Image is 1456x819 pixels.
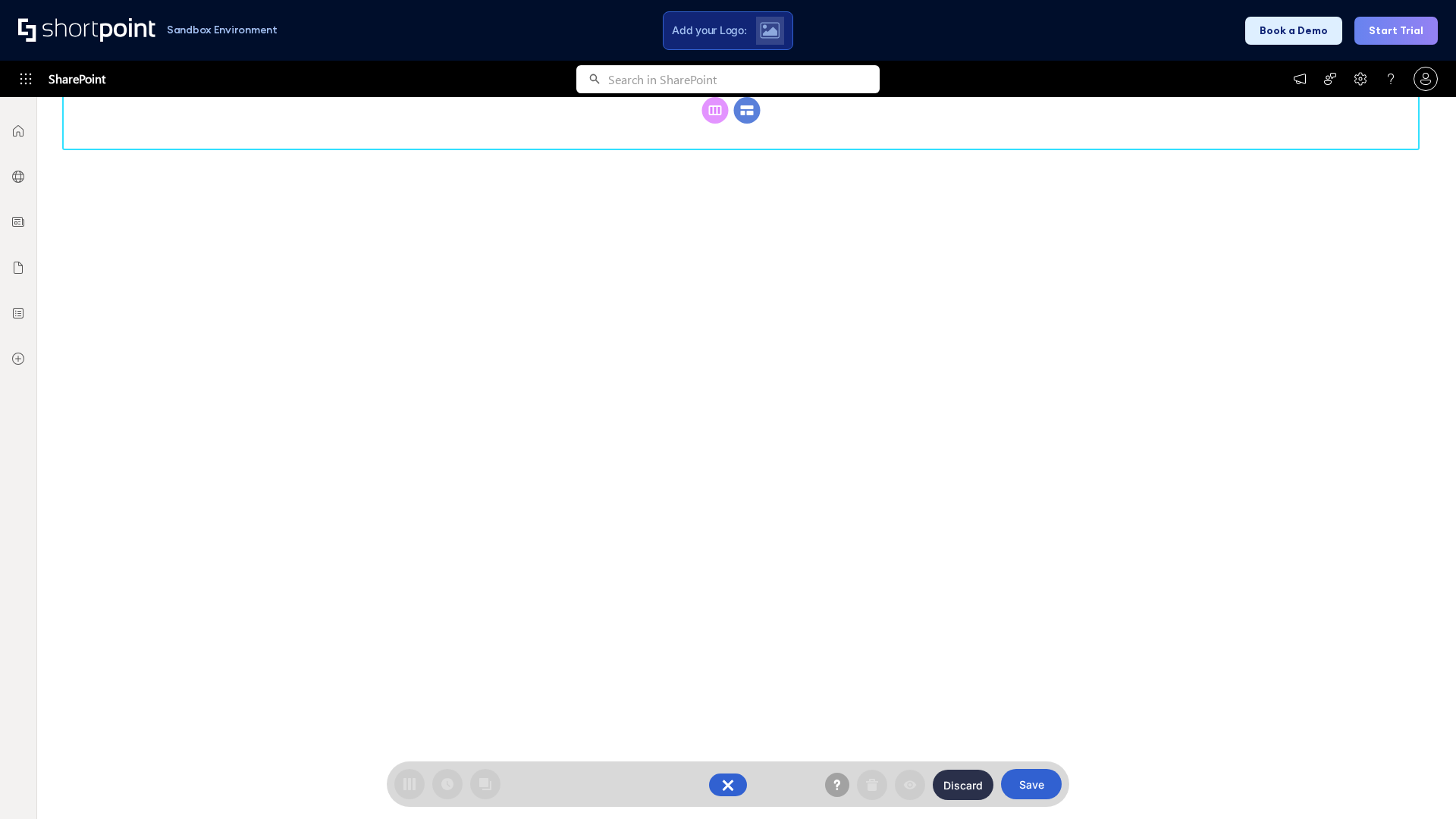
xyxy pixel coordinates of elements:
iframe: Chat Widget [1380,746,1456,819]
h1: Sandbox Environment [167,26,278,34]
input: Search in SharePoint [608,65,880,93]
img: Upload logo [760,22,780,39]
button: Discard [933,770,993,800]
button: Start Trial [1354,17,1438,45]
span: Add your Logo: [672,24,746,37]
button: Save [1001,769,1062,799]
button: Book a Demo [1245,17,1342,45]
span: SharePoint [49,61,105,97]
